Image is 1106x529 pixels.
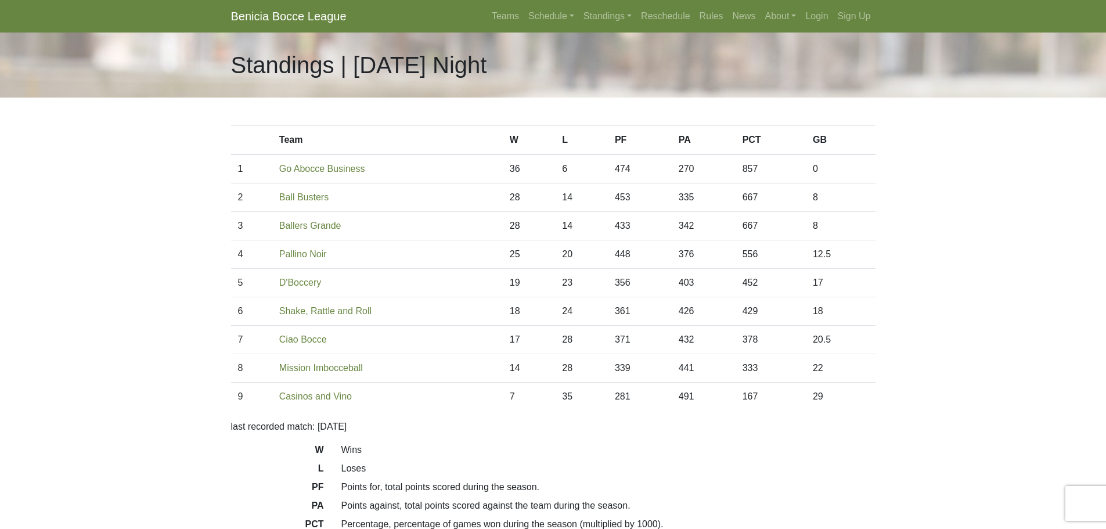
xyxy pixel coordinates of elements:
th: L [555,126,608,155]
td: 333 [736,354,806,383]
td: 441 [672,354,736,383]
a: Teams [487,5,524,28]
td: 433 [608,212,672,240]
dt: L [222,462,333,480]
td: 22 [806,354,876,383]
td: 3 [231,212,272,240]
a: Casinos and Vino [279,391,352,401]
a: Shake, Rattle and Roll [279,306,372,316]
td: 371 [608,326,672,354]
td: 6 [555,154,608,183]
td: 556 [736,240,806,269]
td: 335 [672,183,736,212]
a: Schedule [524,5,579,28]
a: Standings [579,5,636,28]
td: 24 [555,297,608,326]
td: 167 [736,383,806,411]
td: 7 [503,383,556,411]
td: 453 [608,183,672,212]
a: About [761,5,801,28]
a: Mission Imbocceball [279,363,363,373]
a: Ballers Grande [279,221,341,231]
dt: W [222,443,333,462]
th: W [503,126,556,155]
td: 356 [608,269,672,297]
a: D'Boccery [279,278,321,287]
td: 35 [555,383,608,411]
td: 28 [555,354,608,383]
td: 28 [555,326,608,354]
td: 8 [806,183,876,212]
td: 2 [231,183,272,212]
td: 17 [503,326,556,354]
a: Rules [695,5,728,28]
a: Sign Up [833,5,876,28]
td: 7 [231,326,272,354]
td: 429 [736,297,806,326]
td: 23 [555,269,608,297]
td: 452 [736,269,806,297]
dt: PF [222,480,333,499]
td: 18 [503,297,556,326]
th: GB [806,126,876,155]
dd: Points against, total points scored against the team during the season. [333,499,884,513]
td: 25 [503,240,556,269]
td: 281 [608,383,672,411]
td: 0 [806,154,876,183]
td: 491 [672,383,736,411]
td: 8 [231,354,272,383]
a: Ball Busters [279,192,329,202]
th: PF [608,126,672,155]
td: 426 [672,297,736,326]
td: 14 [555,212,608,240]
td: 20 [555,240,608,269]
td: 667 [736,212,806,240]
td: 378 [736,326,806,354]
a: News [728,5,761,28]
td: 403 [672,269,736,297]
dt: PA [222,499,333,517]
th: Team [272,126,503,155]
td: 20.5 [806,326,876,354]
dd: Points for, total points scored during the season. [333,480,884,494]
td: 270 [672,154,736,183]
p: last recorded match: [DATE] [231,420,876,434]
a: Reschedule [636,5,695,28]
td: 432 [672,326,736,354]
td: 17 [806,269,876,297]
td: 448 [608,240,672,269]
td: 474 [608,154,672,183]
dd: Loses [333,462,884,476]
td: 667 [736,183,806,212]
td: 29 [806,383,876,411]
th: PA [672,126,736,155]
td: 8 [806,212,876,240]
dd: Wins [333,443,884,457]
h1: Standings | [DATE] Night [231,51,487,79]
a: Ciao Bocce [279,334,327,344]
a: Login [801,5,833,28]
td: 4 [231,240,272,269]
a: Benicia Bocce League [231,5,347,28]
td: 376 [672,240,736,269]
td: 14 [503,354,556,383]
td: 342 [672,212,736,240]
td: 18 [806,297,876,326]
a: Pallino Noir [279,249,327,259]
td: 36 [503,154,556,183]
td: 361 [608,297,672,326]
td: 9 [231,383,272,411]
td: 12.5 [806,240,876,269]
td: 6 [231,297,272,326]
td: 19 [503,269,556,297]
td: 857 [736,154,806,183]
a: Go Abocce Business [279,164,365,174]
td: 28 [503,212,556,240]
td: 28 [503,183,556,212]
td: 5 [231,269,272,297]
th: PCT [736,126,806,155]
td: 1 [231,154,272,183]
td: 14 [555,183,608,212]
td: 339 [608,354,672,383]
